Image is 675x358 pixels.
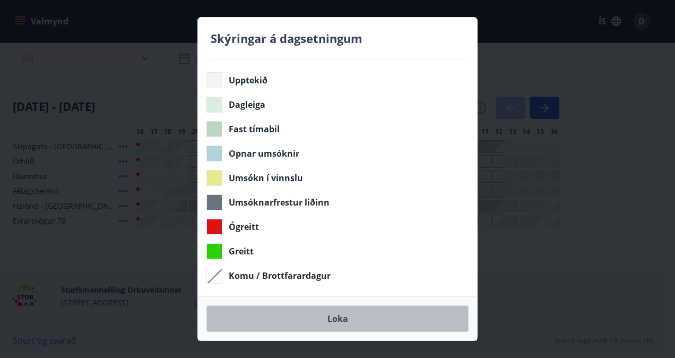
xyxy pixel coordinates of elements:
[229,148,299,159] span: Opnar umsóknir
[229,197,330,208] span: Umsóknarfrestur liðinn
[229,99,265,110] span: Dagleiga
[229,270,331,282] span: Komu / Brottfarardagur
[206,305,469,332] button: Loka
[211,30,464,46] h4: Skýringar á dagsetningum
[229,123,280,135] span: Fast tímabil
[229,245,254,257] span: Greitt
[229,172,303,184] span: Umsókn í vinnslu
[229,74,267,86] span: Upptekið
[229,221,259,233] span: Ógreitt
